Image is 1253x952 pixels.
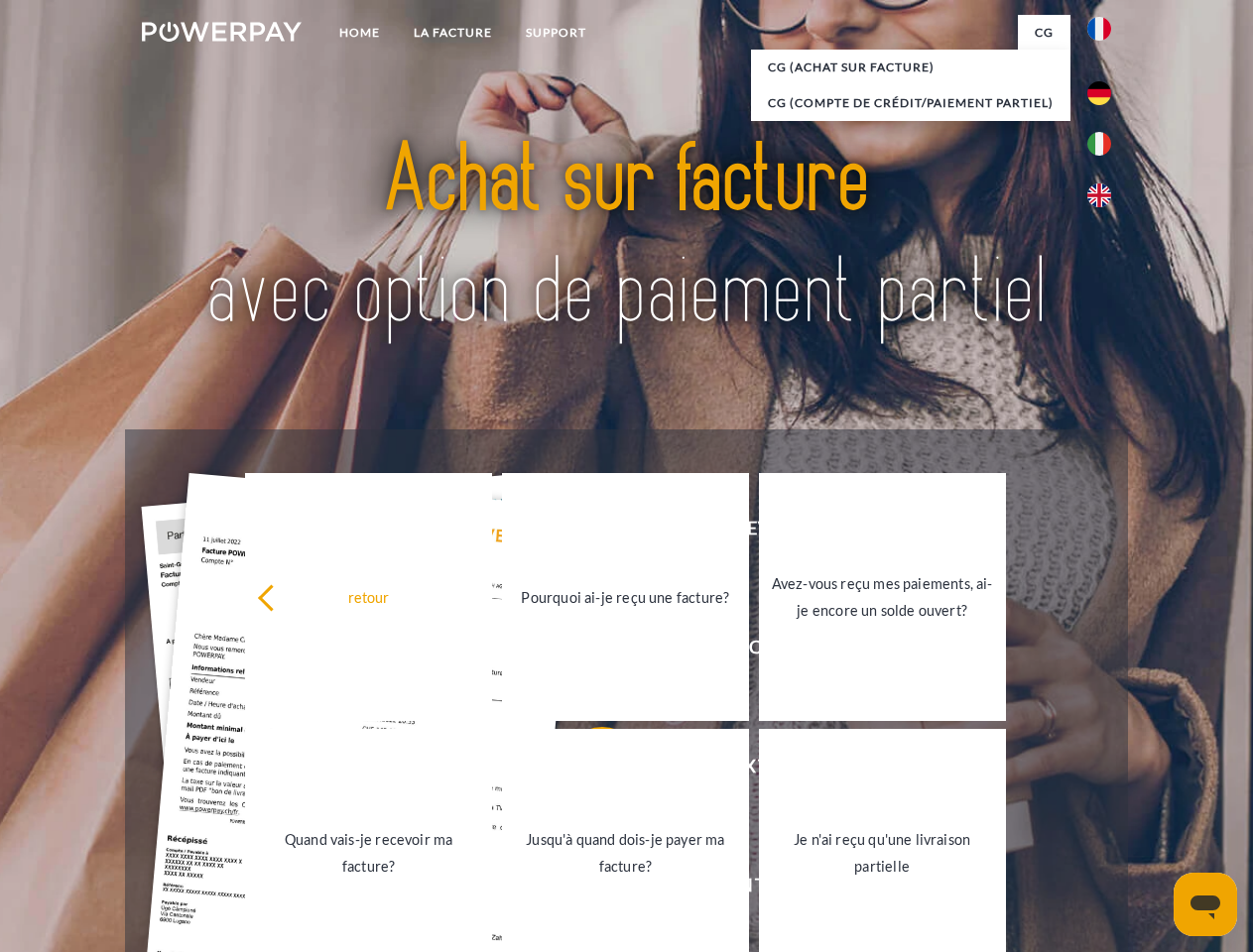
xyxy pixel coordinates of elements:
a: CG (achat sur facture) [751,50,1070,85]
div: Quand vais-je recevoir ma facture? [257,826,480,880]
img: logo-powerpay-white.svg [142,22,302,42]
a: LA FACTURE [397,15,509,51]
iframe: Bouton de lancement de la fenêtre de messagerie [1174,873,1237,936]
a: Avez-vous reçu mes paiements, ai-je encore un solde ouvert? [759,473,1006,721]
a: CG (Compte de crédit/paiement partiel) [751,85,1070,121]
img: fr [1087,17,1111,41]
img: en [1087,183,1111,207]
div: Jusqu'à quand dois-je payer ma facture? [514,826,737,880]
img: de [1087,81,1111,105]
img: it [1087,132,1111,156]
div: Je n'ai reçu qu'une livraison partielle [771,826,994,880]
div: Pourquoi ai-je reçu une facture? [514,583,737,610]
div: retour [257,583,480,610]
img: title-powerpay_fr.svg [189,95,1064,380]
a: Support [509,15,603,51]
a: Home [322,15,397,51]
a: CG [1018,15,1070,51]
div: Avez-vous reçu mes paiements, ai-je encore un solde ouvert? [771,570,994,624]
